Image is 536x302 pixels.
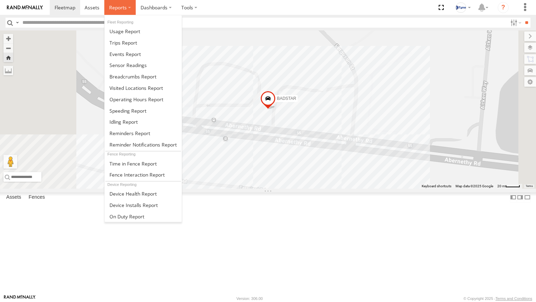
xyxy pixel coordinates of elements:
div: Gray Wiltshire [453,2,473,13]
a: Device Health Report [105,188,182,199]
label: Measure [3,66,13,75]
a: Visit our Website [4,295,36,302]
img: rand-logo.svg [7,5,43,10]
button: Drag Pegman onto the map to open Street View [3,155,17,169]
label: Search Query [15,18,20,28]
a: Full Events Report [105,48,182,60]
span: Map data ©2025 Google [456,184,493,188]
label: Dock Summary Table to the Left [510,192,517,202]
div: © Copyright 2025 - [463,296,532,301]
a: Trips Report [105,37,182,48]
a: Device Installs Report [105,199,182,211]
button: Zoom in [3,34,13,43]
a: Time in Fences Report [105,158,182,169]
a: Terms (opens in new tab) [526,185,533,188]
a: Visited Locations Report [105,82,182,94]
button: Keyboard shortcuts [422,184,451,189]
a: Asset Operating Hours Report [105,94,182,105]
a: Idling Report [105,116,182,128]
a: Usage Report [105,26,182,37]
div: Version: 306.00 [237,296,263,301]
a: On Duty Report [105,211,182,222]
label: Fences [25,192,48,202]
a: Terms and Conditions [496,296,532,301]
span: BADSTAR [277,96,296,101]
a: Reminders Report [105,128,182,139]
a: Fence Interaction Report [105,169,182,180]
label: Assets [3,192,25,202]
i: ? [498,2,509,13]
button: Zoom Home [3,53,13,62]
a: Service Reminder Notifications Report [105,139,182,150]
label: Hide Summary Table [524,192,531,202]
span: 20 m [497,184,505,188]
a: Fleet Speed Report [105,105,182,116]
button: Zoom out [3,43,13,53]
label: Dock Summary Table to the Right [517,192,524,202]
label: Map Settings [524,77,536,87]
button: Map scale: 20 m per 39 pixels [495,184,522,189]
a: Sensor Readings [105,59,182,71]
a: Breadcrumbs Report [105,71,182,82]
label: Search Filter Options [508,18,523,28]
